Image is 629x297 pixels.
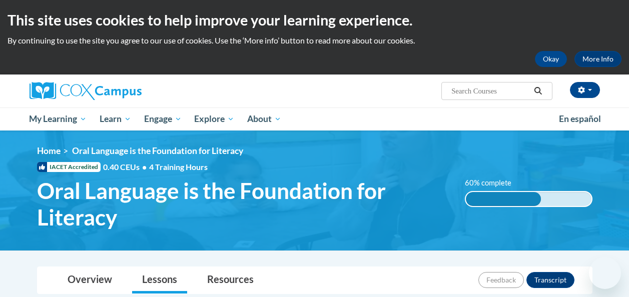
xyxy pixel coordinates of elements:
[93,107,138,130] a: Learn
[574,51,621,67] a: More Info
[526,272,574,288] button: Transcript
[58,267,122,293] a: Overview
[37,162,101,172] span: IACET Accredited
[29,113,87,125] span: My Learning
[188,107,241,130] a: Explore
[132,267,187,293] a: Lessons
[138,107,188,130] a: Engage
[450,85,530,97] input: Search Courses
[8,10,621,30] h2: This site uses cookies to help improve your learning experience.
[247,113,281,125] span: About
[149,162,208,171] span: 4 Training Hours
[241,107,288,130] a: About
[103,161,149,172] span: 0.40 CEUs
[8,35,621,46] p: By continuing to use the site you agree to our use of cookies. Use the ‘More info’ button to read...
[100,113,131,125] span: Learn
[30,82,142,100] img: Cox Campus
[22,107,607,130] div: Main menu
[530,85,545,97] button: Search
[37,177,450,230] span: Oral Language is the Foundation for Literacy
[23,107,94,130] a: My Learning
[37,145,61,156] a: Home
[194,113,234,125] span: Explore
[197,267,264,293] a: Resources
[559,113,601,124] span: En español
[30,82,210,100] a: Cox Campus
[552,108,607,129] a: En español
[72,145,243,156] span: Oral Language is the Foundation for Literacy
[465,177,522,188] label: 60% complete
[478,272,524,288] button: Feedback
[142,162,147,171] span: •
[570,82,600,98] button: Account Settings
[535,51,567,67] button: Okay
[144,113,182,125] span: Engage
[466,192,541,206] div: 60% complete
[589,257,621,289] iframe: Button to launch messaging window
